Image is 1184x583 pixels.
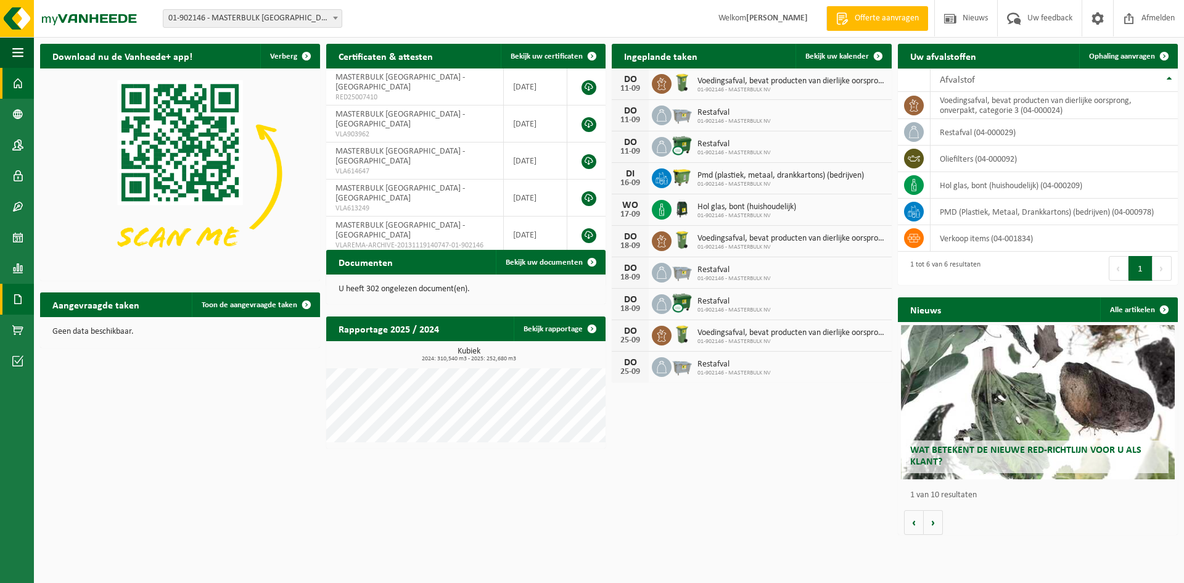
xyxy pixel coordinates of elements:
div: 18-09 [618,273,643,282]
span: MASTERBULK [GEOGRAPHIC_DATA] - [GEOGRAPHIC_DATA] [335,184,465,203]
span: 01-902146 - MASTERBULK NV [697,86,886,94]
span: 01-902146 - MASTERBULK NV [697,307,771,314]
span: Ophaling aanvragen [1089,52,1155,60]
h2: Rapportage 2025 / 2024 [326,316,451,341]
td: [DATE] [504,143,567,180]
span: 01-902146 - MASTERBULK NV - MARIAKERKE [163,10,342,27]
span: Restafval [697,265,771,275]
td: [DATE] [504,180,567,217]
span: MASTERBULK [GEOGRAPHIC_DATA] - [GEOGRAPHIC_DATA] [335,147,465,166]
h2: Aangevraagde taken [40,292,152,316]
span: Hol glas, bont (huishoudelijk) [697,202,796,212]
span: Afvalstof [940,75,975,85]
span: 01-902146 - MASTERBULK NV [697,118,771,125]
span: MASTERBULK [GEOGRAPHIC_DATA] - [GEOGRAPHIC_DATA] [335,110,465,129]
img: WB-0140-HPE-GN-50 [672,229,693,250]
div: 16-09 [618,179,643,188]
a: Bekijk uw documenten [496,250,604,275]
div: DO [618,326,643,336]
span: Bekijk uw documenten [506,258,583,267]
a: Alle artikelen [1100,297,1177,322]
a: Bekijk uw certificaten [501,44,604,68]
img: CR-HR-1C-1000-PES-01 [672,198,693,219]
td: oliefilters (04-000092) [931,146,1178,172]
img: WB-2500-GAL-GY-01 [672,355,693,376]
td: PMD (Plastiek, Metaal, Drankkartons) (bedrijven) (04-000978) [931,199,1178,225]
img: WB-1100-CU [672,135,693,156]
p: 1 van 10 resultaten [910,491,1172,500]
span: 01-902146 - MASTERBULK NV [697,181,864,188]
button: Verberg [260,44,319,68]
span: Voedingsafval, bevat producten van dierlijke oorsprong, onverpakt, categorie 3 [697,328,886,338]
span: RED25007410 [335,93,494,102]
div: DO [618,75,643,85]
div: 11-09 [618,147,643,156]
div: DO [618,263,643,273]
span: Offerte aanvragen [852,12,922,25]
div: 18-09 [618,305,643,313]
button: Previous [1109,256,1128,281]
span: Verberg [270,52,297,60]
span: MASTERBULK [GEOGRAPHIC_DATA] - [GEOGRAPHIC_DATA] [335,73,465,92]
img: WB-1100-CU [672,292,693,313]
span: Bekijk uw certificaten [511,52,583,60]
img: WB-0140-HPE-GN-50 [672,72,693,93]
span: VLA613249 [335,204,494,213]
td: voedingsafval, bevat producten van dierlijke oorsprong, onverpakt, categorie 3 (04-000024) [931,92,1178,119]
h2: Download nu de Vanheede+ app! [40,44,205,68]
td: verkoop items (04-001834) [931,225,1178,252]
span: 2024: 310,540 m3 - 2025: 252,680 m3 [332,356,606,362]
span: 01-902146 - MASTERBULK NV [697,338,886,345]
img: WB-1100-HPE-GN-50 [672,167,693,188]
button: Volgende [924,510,943,535]
strong: [PERSON_NAME] [746,14,808,23]
span: 01-902146 - MASTERBULK NV [697,149,771,157]
h2: Nieuws [898,297,953,321]
h2: Documenten [326,250,405,274]
span: Bekijk uw kalender [805,52,869,60]
div: 1 tot 6 van 6 resultaten [904,255,980,282]
span: Restafval [697,297,771,307]
img: WB-2500-GAL-GY-01 [672,261,693,282]
p: U heeft 302 ongelezen document(en). [339,285,594,294]
span: Toon de aangevraagde taken [202,301,297,309]
div: 18-09 [618,242,643,250]
span: VLA903962 [335,130,494,139]
button: 1 [1128,256,1153,281]
h3: Kubiek [332,347,606,362]
a: Bekijk uw kalender [795,44,890,68]
button: Vorige [904,510,924,535]
div: DO [618,138,643,147]
div: 11-09 [618,116,643,125]
span: MASTERBULK [GEOGRAPHIC_DATA] - [GEOGRAPHIC_DATA] [335,221,465,240]
td: hol glas, bont (huishoudelijk) (04-000209) [931,172,1178,199]
a: Ophaling aanvragen [1079,44,1177,68]
span: Voedingsafval, bevat producten van dierlijke oorsprong, onverpakt, categorie 3 [697,234,886,244]
div: DI [618,169,643,179]
p: Geen data beschikbaar. [52,328,308,336]
img: Download de VHEPlus App [40,68,320,278]
span: Voedingsafval, bevat producten van dierlijke oorsprong, onverpakt, categorie 3 [697,76,886,86]
a: Toon de aangevraagde taken [192,292,319,317]
td: [DATE] [504,68,567,105]
h2: Uw afvalstoffen [898,44,989,68]
span: 01-902146 - MASTERBULK NV [697,212,796,220]
span: 01-902146 - MASTERBULK NV - MARIAKERKE [163,9,342,28]
a: Offerte aanvragen [826,6,928,31]
div: DO [618,295,643,305]
button: Next [1153,256,1172,281]
span: 01-902146 - MASTERBULK NV [697,275,771,283]
h2: Ingeplande taken [612,44,710,68]
img: WB-0140-HPE-GN-50 [672,324,693,345]
div: WO [618,201,643,210]
td: [DATE] [504,217,567,254]
span: Wat betekent de nieuwe RED-richtlijn voor u als klant? [910,445,1141,467]
span: 01-902146 - MASTERBULK NV [697,244,886,251]
div: 25-09 [618,336,643,345]
div: 25-09 [618,368,643,376]
div: DO [618,232,643,242]
h2: Certificaten & attesten [326,44,445,68]
span: Restafval [697,108,771,118]
a: Bekijk rapportage [514,316,604,341]
div: DO [618,106,643,116]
